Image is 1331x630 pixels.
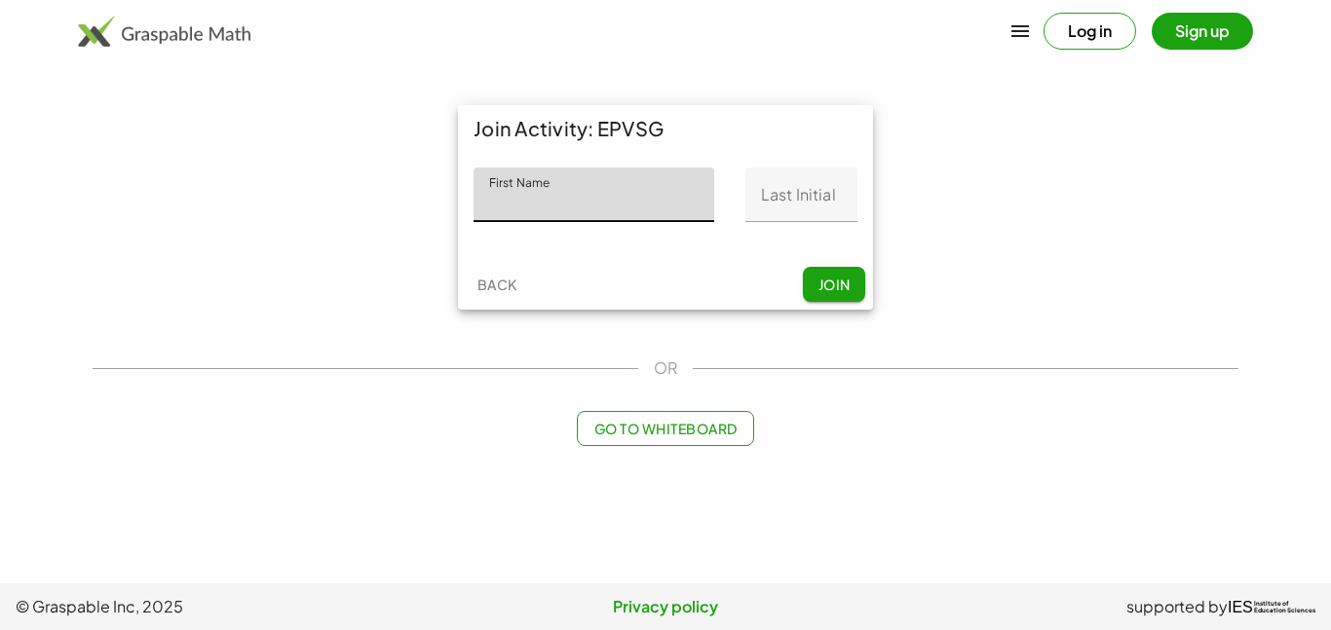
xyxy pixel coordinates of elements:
button: Join [803,267,865,302]
a: IESInstitute ofEducation Sciences [1228,595,1315,618]
span: Join [818,276,850,293]
span: Go to Whiteboard [593,420,737,437]
button: Sign up [1152,13,1253,50]
a: Privacy policy [449,595,883,618]
span: IES [1228,598,1253,616]
button: Log in [1044,13,1136,50]
span: Institute of Education Sciences [1254,601,1315,614]
span: supported by [1126,595,1228,618]
span: Back [476,276,516,293]
span: © Graspable Inc, 2025 [16,595,449,618]
span: OR [654,356,677,380]
button: Go to Whiteboard [577,411,753,446]
button: Back [466,267,528,302]
div: Join Activity: EPVSG [458,105,873,152]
